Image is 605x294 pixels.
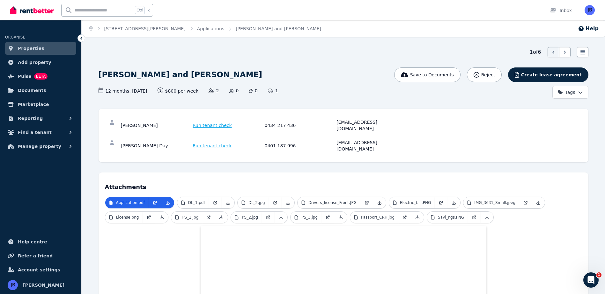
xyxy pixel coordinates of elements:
a: Download Attachment [215,212,228,223]
p: PS_2.jpg [242,215,258,220]
span: Save to Documents [410,72,454,78]
a: Open in new Tab [262,212,275,223]
span: 1 [268,87,278,94]
span: 1 [596,272,601,277]
span: [PERSON_NAME] [23,281,64,289]
h4: Attachments [105,179,582,192]
span: Manage property [18,143,61,150]
p: Drivers_license_Front.JPG [308,200,357,205]
div: [EMAIL_ADDRESS][DOMAIN_NAME] [336,139,407,152]
span: Marketplace [18,101,49,108]
button: Tags [552,86,588,99]
a: Open in new Tab [149,197,161,208]
a: PS_3.jpg [291,212,321,223]
span: 2 [209,87,219,94]
span: Help centre [18,238,47,246]
span: Documents [18,87,46,94]
span: 0 [229,87,239,94]
button: Find a tenant [5,126,76,139]
a: Electric_bill.PNG [389,197,435,208]
p: PS_3.jpg [301,215,318,220]
h1: [PERSON_NAME] and [PERSON_NAME] [99,70,262,80]
span: Add property [18,59,51,66]
span: Ctrl [135,6,145,14]
span: Account settings [18,266,60,274]
a: Open in new Tab [435,197,447,208]
a: Account settings [5,263,76,276]
a: Download Attachment [334,212,347,223]
iframe: Intercom live chat [583,272,599,288]
span: Pulse [18,73,32,80]
span: Properties [18,45,44,52]
a: DL_1.pdf [177,197,209,208]
a: Open in new Tab [360,197,373,208]
span: BETA [34,73,48,80]
div: 0434 217 436 [265,119,335,132]
span: 12 months , [DATE] [99,87,147,94]
p: DL_2.jpg [248,200,265,205]
a: Application.pdf [105,197,149,208]
a: Download Attachment [222,197,234,208]
span: Create lease agreement [521,72,582,78]
a: Download Attachment [447,197,460,208]
a: Open in new Tab [398,212,411,223]
span: 1 of 6 [530,48,541,56]
a: [STREET_ADDRESS][PERSON_NAME] [104,26,186,31]
a: Download Attachment [373,197,386,208]
button: Create lease agreement [508,67,588,82]
p: Savi_ngs.PNG [438,215,464,220]
a: Open in new Tab [209,197,222,208]
span: 0 [249,87,257,94]
p: IMG_3631_Small.jpeg [474,200,515,205]
span: k [147,8,150,13]
a: Open in new Tab [143,212,155,223]
span: [PERSON_NAME] and [PERSON_NAME] [236,25,321,32]
a: Download Attachment [275,212,287,223]
a: Open in new Tab [519,197,532,208]
nav: Breadcrumb [82,20,329,37]
a: PS_1.jpg [171,212,202,223]
a: License.png [105,212,143,223]
a: Download Attachment [161,197,174,208]
p: License.png [116,215,139,220]
span: Find a tenant [18,129,52,136]
a: Documents [5,84,76,97]
div: [EMAIL_ADDRESS][DOMAIN_NAME] [336,119,407,132]
button: Reject [467,67,502,82]
a: Download Attachment [532,197,545,208]
a: Help centre [5,235,76,248]
div: 0401 187 996 [265,139,335,152]
a: Applications [197,26,225,31]
p: Electric_bill.PNG [400,200,431,205]
div: [PERSON_NAME] [121,119,191,132]
a: Savi_ngs.PNG [427,212,468,223]
a: Open in new Tab [468,212,481,223]
p: DL_1.pdf [188,200,205,205]
button: Manage property [5,140,76,153]
a: Refer a friend [5,249,76,262]
a: Drivers_license_Front.JPG [298,197,360,208]
a: Open in new Tab [269,197,282,208]
button: Save to Documents [394,67,461,82]
span: Reject [481,72,495,78]
a: Passport_CRH.jpg [350,212,398,223]
p: PS_1.jpg [182,215,198,220]
span: ORGANISE [5,35,25,39]
a: PS_2.jpg [231,212,262,223]
img: JACQUELINE BARRY [8,280,18,290]
div: [PERSON_NAME] Day [121,139,191,152]
span: Reporting [18,115,43,122]
a: Download Attachment [411,212,424,223]
p: Application.pdf [116,200,145,205]
a: Download Attachment [282,197,294,208]
span: $800 per week [158,87,199,94]
img: RentBetter [10,5,54,15]
a: Open in new Tab [202,212,215,223]
a: IMG_3631_Small.jpeg [463,197,519,208]
a: PulseBETA [5,70,76,83]
a: Download Attachment [155,212,168,223]
span: Tags [558,89,575,95]
span: Refer a friend [18,252,53,260]
button: Reporting [5,112,76,125]
a: Download Attachment [481,212,493,223]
